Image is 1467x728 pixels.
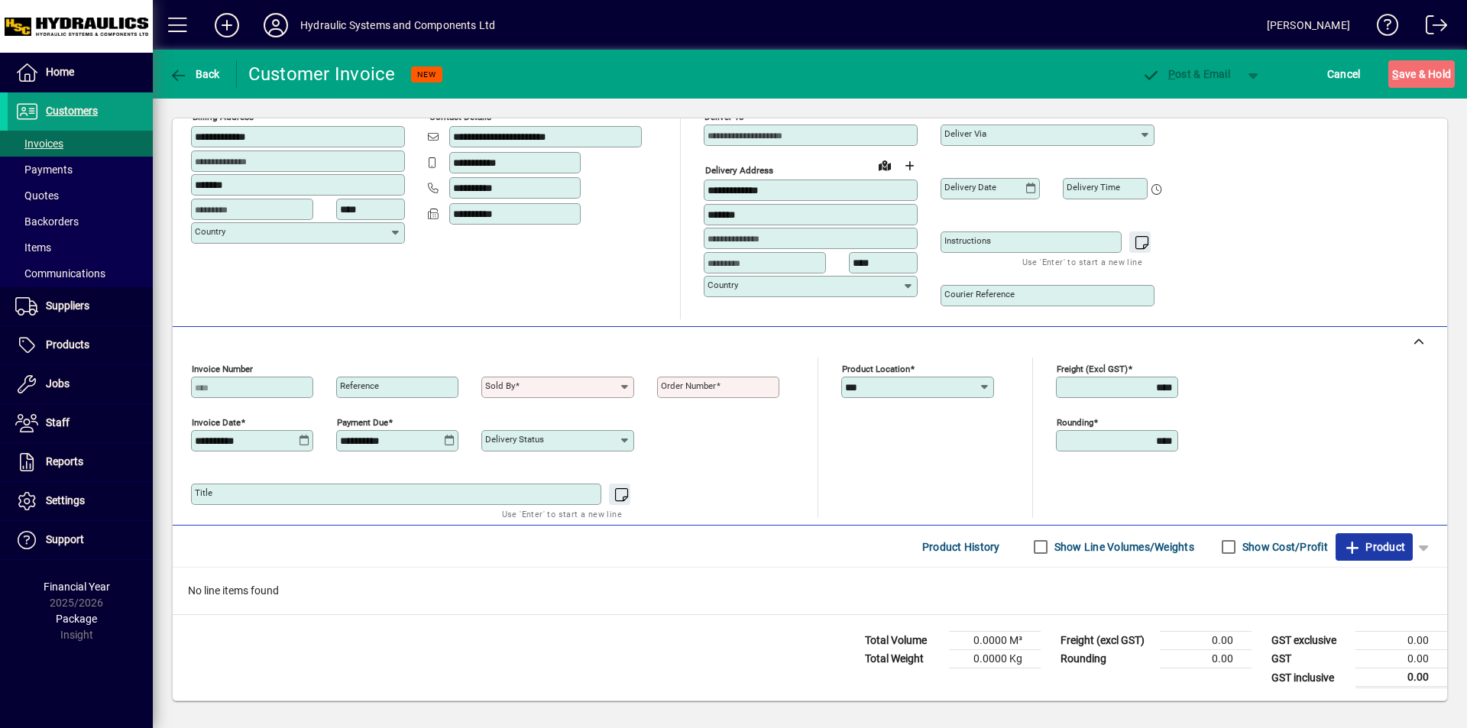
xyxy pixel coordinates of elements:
[1355,632,1447,650] td: 0.00
[1343,535,1405,559] span: Product
[8,365,153,403] a: Jobs
[46,416,70,429] span: Staff
[842,364,910,374] mat-label: Product location
[173,568,1447,614] div: No line items found
[192,364,253,374] mat-label: Invoice number
[1327,62,1361,86] span: Cancel
[15,215,79,228] span: Backorders
[8,157,153,183] a: Payments
[857,632,949,650] td: Total Volume
[1053,632,1160,650] td: Freight (excl GST)
[202,11,251,39] button: Add
[897,154,921,178] button: Choose address
[15,138,63,150] span: Invoices
[485,380,515,391] mat-label: Sold by
[922,535,1000,559] span: Product History
[857,650,949,668] td: Total Weight
[8,287,153,325] a: Suppliers
[1388,60,1455,88] button: Save & Hold
[1323,60,1365,88] button: Cancel
[46,455,83,468] span: Reports
[1022,253,1142,270] mat-hint: Use 'Enter' to start a new line
[248,62,396,86] div: Customer Invoice
[1414,3,1448,53] a: Logout
[1355,668,1447,688] td: 0.00
[8,260,153,286] a: Communications
[8,209,153,235] a: Backorders
[1057,417,1093,428] mat-label: Rounding
[46,533,84,545] span: Support
[8,235,153,260] a: Items
[873,153,897,177] a: View on map
[15,189,59,202] span: Quotes
[1134,60,1238,88] button: Post & Email
[1057,364,1128,374] mat-label: Freight (excl GST)
[15,163,73,176] span: Payments
[46,494,85,506] span: Settings
[8,521,153,559] a: Support
[1160,632,1252,650] td: 0.00
[1160,650,1252,668] td: 0.00
[1051,539,1194,555] label: Show Line Volumes/Weights
[944,182,996,193] mat-label: Delivery date
[8,482,153,520] a: Settings
[165,60,224,88] button: Back
[944,128,986,139] mat-label: Deliver via
[8,443,153,481] a: Reports
[360,99,384,124] a: View on map
[1392,68,1398,80] span: S
[8,131,153,157] a: Invoices
[1239,539,1328,555] label: Show Cost/Profit
[195,487,212,498] mat-label: Title
[949,632,1041,650] td: 0.0000 M³
[46,299,89,312] span: Suppliers
[300,13,495,37] div: Hydraulic Systems and Components Ltd
[384,100,409,125] button: Copy to Delivery address
[8,326,153,364] a: Products
[46,105,98,117] span: Customers
[15,241,51,254] span: Items
[192,417,241,428] mat-label: Invoice date
[1142,68,1230,80] span: ost & Email
[8,53,153,92] a: Home
[46,66,74,78] span: Home
[337,417,388,428] mat-label: Payment due
[949,650,1041,668] td: 0.0000 Kg
[916,533,1006,561] button: Product History
[502,505,622,523] mat-hint: Use 'Enter' to start a new line
[485,434,544,445] mat-label: Delivery status
[1168,68,1175,80] span: P
[8,183,153,209] a: Quotes
[1264,650,1355,668] td: GST
[15,267,105,280] span: Communications
[661,380,716,391] mat-label: Order number
[195,226,225,237] mat-label: Country
[340,380,379,391] mat-label: Reference
[1053,650,1160,668] td: Rounding
[8,404,153,442] a: Staff
[1392,62,1451,86] span: ave & Hold
[1267,13,1350,37] div: [PERSON_NAME]
[46,377,70,390] span: Jobs
[708,280,738,290] mat-label: Country
[1264,668,1355,688] td: GST inclusive
[153,60,237,88] app-page-header-button: Back
[944,289,1015,299] mat-label: Courier Reference
[251,11,300,39] button: Profile
[1264,632,1355,650] td: GST exclusive
[944,235,991,246] mat-label: Instructions
[1336,533,1413,561] button: Product
[1355,650,1447,668] td: 0.00
[1365,3,1399,53] a: Knowledge Base
[46,338,89,351] span: Products
[44,581,110,593] span: Financial Year
[56,613,97,625] span: Package
[1067,182,1120,193] mat-label: Delivery time
[169,68,220,80] span: Back
[417,70,436,79] span: NEW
